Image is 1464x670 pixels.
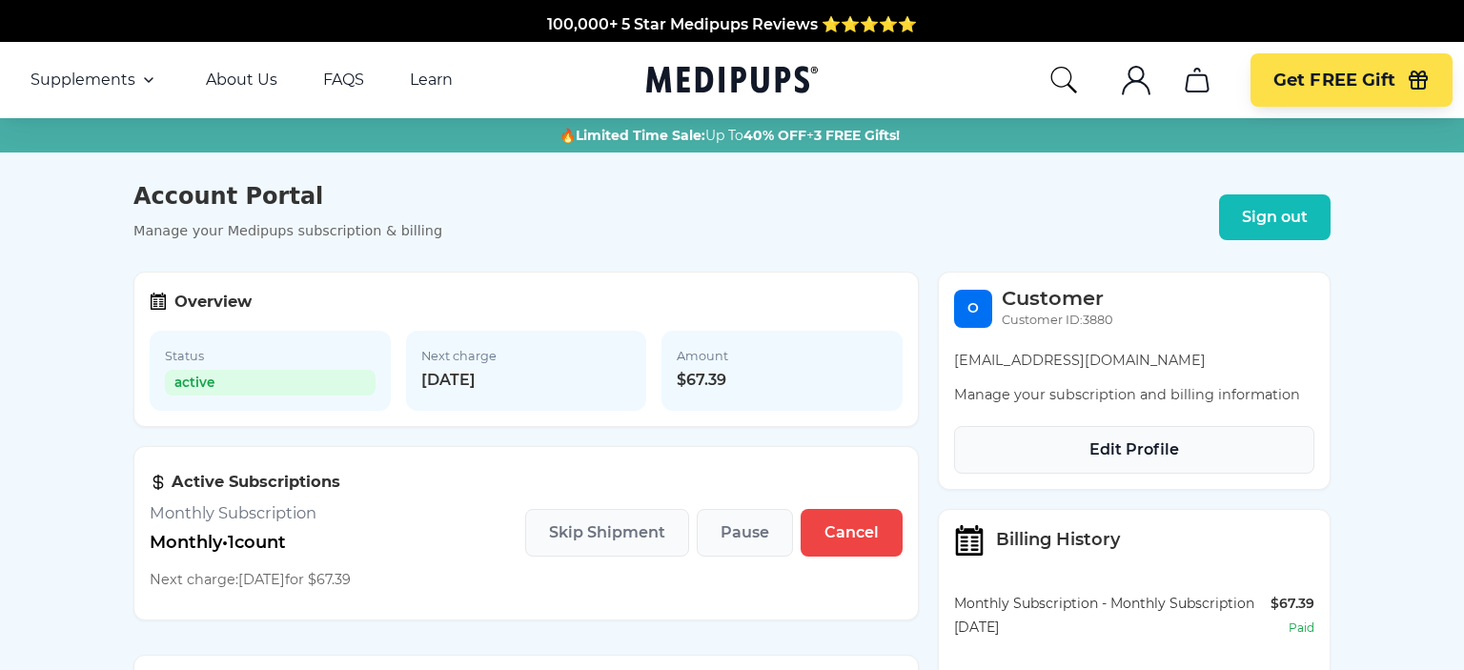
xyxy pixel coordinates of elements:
[1113,57,1159,103] button: account
[549,523,665,542] span: Skip Shipment
[646,62,818,101] a: Medipups
[1289,618,1314,638] div: paid
[954,618,1271,638] div: [DATE]
[174,292,252,312] h3: Overview
[421,346,632,366] span: Next charge
[801,509,903,557] button: Cancel
[165,346,376,366] span: Status
[1273,70,1395,91] span: Get FREE Gift
[677,370,887,390] span: $67.39
[525,509,689,557] button: Skip Shipment
[1089,440,1179,459] span: Edit Profile
[1242,208,1308,227] span: Sign out
[206,71,277,90] a: About Us
[1048,65,1079,95] button: search
[150,472,351,492] h3: Active Subscriptions
[30,71,135,90] span: Supplements
[133,183,442,210] h1: Account Portal
[421,370,632,390] span: [DATE]
[954,351,1314,371] p: [EMAIL_ADDRESS][DOMAIN_NAME]
[824,523,879,542] span: Cancel
[559,126,900,145] span: 🔥 Up To +
[410,71,453,90] a: Learn
[133,223,442,238] p: Manage your Medipups subscription & billing
[30,69,160,91] button: Supplements
[1271,594,1314,614] div: $67.39
[697,509,793,557] button: Pause
[547,14,917,32] span: 100,000+ 5 Star Medipups Reviews ⭐️⭐️⭐️⭐️⭐️
[150,570,351,590] p: Next charge: [DATE] for $67.39
[954,594,1271,614] div: Monthly Subscription - Monthly Subscription
[721,523,769,542] span: Pause
[1219,194,1331,240] button: Sign out
[996,530,1120,550] h3: Billing History
[954,385,1314,405] p: Manage your subscription and billing information
[1002,310,1112,330] p: Customer ID: 3880
[1250,53,1453,107] button: Get FREE Gift
[1174,57,1220,103] button: cart
[677,346,887,366] span: Amount
[150,503,351,523] h3: Monthly Subscription
[150,533,351,553] p: Monthly • 1 count
[954,426,1314,474] button: Edit Profile
[165,370,376,396] span: active
[1002,288,1112,308] h2: Customer
[323,71,364,90] a: FAQS
[416,37,1049,55] span: Made In The [GEOGRAPHIC_DATA] from domestic & globally sourced ingredients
